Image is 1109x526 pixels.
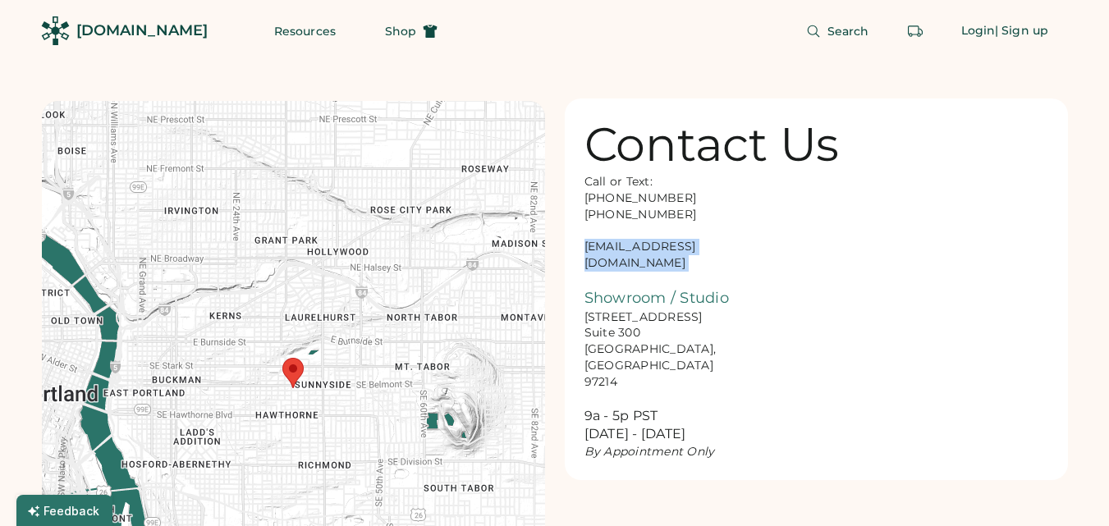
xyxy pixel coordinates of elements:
div: Login [961,23,996,39]
span: Shop [385,25,416,37]
em: By Appointment Only [584,444,715,459]
div: Contact Us [584,118,840,171]
button: Retrieve an order [899,15,932,48]
div: Call or Text: [PHONE_NUMBER] [PHONE_NUMBER] [EMAIL_ADDRESS][DOMAIN_NAME] [STREET_ADDRESS] Suite 3... [584,174,749,460]
div: | Sign up [995,23,1048,39]
button: Search [786,15,889,48]
font: Showroom / Studio [584,289,729,307]
button: Resources [254,15,355,48]
iframe: Front Chat [1031,452,1102,523]
img: Rendered Logo - Screens [41,16,70,45]
button: Shop [365,15,457,48]
font: 9a - 5p PST [DATE] - [DATE] [584,408,686,442]
div: [DOMAIN_NAME] [76,21,208,41]
span: Search [827,25,869,37]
